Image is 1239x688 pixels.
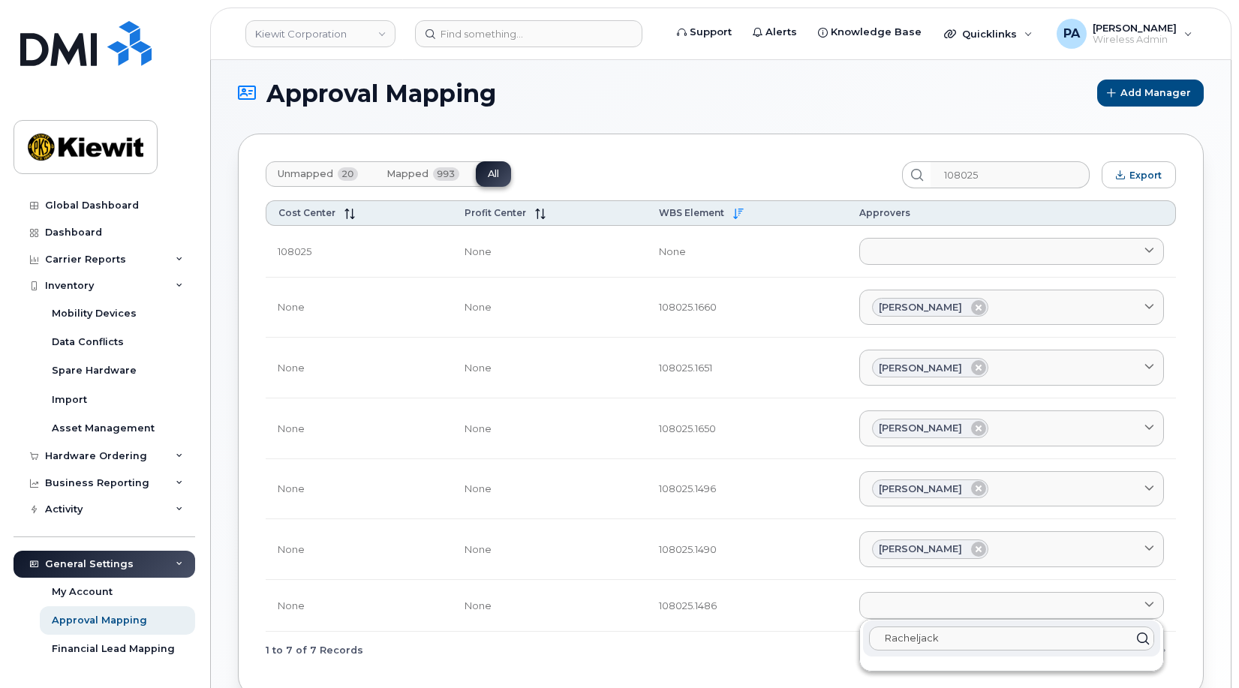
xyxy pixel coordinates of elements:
span: [PERSON_NAME] [879,300,962,314]
span: Unmapped [278,168,333,180]
td: None [266,398,453,459]
span: [PERSON_NAME] [879,542,962,556]
td: None [453,338,646,398]
td: None [453,580,646,632]
span: 20 [338,167,358,181]
input: Search... [931,161,1090,188]
td: 108025.1496 [647,459,848,520]
span: Cost Center [278,207,335,218]
iframe: Messenger Launcher [1174,623,1228,677]
span: Mapped [386,168,429,180]
td: 108025.1486 [647,580,848,632]
td: None [266,459,453,520]
td: 108025.1660 [647,278,848,338]
span: [PERSON_NAME] [879,361,962,375]
span: WBS Element [659,207,724,218]
td: None [266,338,453,398]
span: 993 [433,167,459,181]
td: None [453,226,646,278]
a: [PERSON_NAME] [859,290,1164,326]
button: Export [1102,161,1176,188]
span: Approvers [859,207,910,218]
span: 1 to 7 of 7 Records [266,639,363,662]
a: [PERSON_NAME] [859,350,1164,386]
a: [PERSON_NAME] [859,531,1164,567]
td: None [266,580,453,632]
td: None [453,278,646,338]
td: None [453,398,646,459]
span: [PERSON_NAME] [879,482,962,496]
td: None [453,519,646,580]
span: Export [1129,170,1162,181]
span: Profit Center [465,207,526,218]
td: None [266,519,453,580]
td: 108025.1490 [647,519,848,580]
td: 108025 [266,226,453,278]
td: None [453,459,646,520]
td: None [266,278,453,338]
span: [PERSON_NAME] [879,421,962,435]
a: [PERSON_NAME] [859,471,1164,507]
td: None [647,226,848,278]
td: 108025.1650 [647,398,848,459]
td: 108025.1651 [647,338,848,398]
span: Approval Mapping [266,80,496,107]
span: Add Manager [1120,86,1191,100]
button: Add Manager [1097,80,1204,107]
a: [PERSON_NAME] [859,410,1164,446]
